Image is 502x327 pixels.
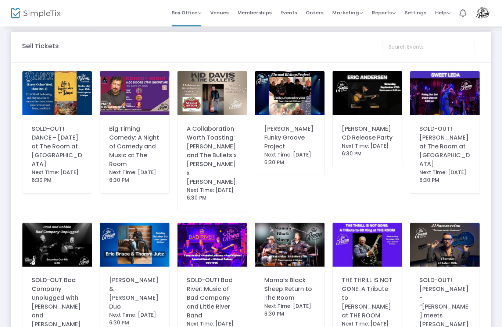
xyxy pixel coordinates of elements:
[333,223,402,267] img: BBKingOct152025.jpg
[187,276,238,320] div: SOLD-OUT! Bad River: Music of Bad Company and Little River Band
[22,41,59,51] m-panel-title: Sell Tickets
[109,125,160,169] div: Big Timing Comedy: A Night of Comedy and Music at The Room
[187,125,238,187] div: A Collaboration Worth Toasting: [PERSON_NAME] and The Bullets x [PERSON_NAME] x [PERSON_NAME]
[109,276,160,312] div: [PERSON_NAME] & [PERSON_NAME] Duo
[100,223,169,267] img: EricBraceThommJutzOct52025.jpg
[22,71,92,116] img: CopyofDANCESept172025.jpg
[410,71,480,116] img: SweetLedaOctober32025.jpg
[264,125,315,151] div: [PERSON_NAME] Funky Groove Project
[410,223,480,267] img: JJSansaverinoOct1620251.jpg
[419,125,470,169] div: SOLD-OUT! [PERSON_NAME] at The Room at [GEOGRAPHIC_DATA]
[109,312,160,327] div: Next Time: [DATE] 6:30 PM
[187,187,238,202] div: Next Time: [DATE] 6:30 PM
[100,71,169,116] img: BigTimingComedySeptember192025.jpg
[178,71,247,116] img: KidDavisandTheBullets.jpg
[372,9,396,16] span: Reports
[333,71,402,116] img: EricAndersenSeptember272025.jpg
[32,169,83,184] div: Next Time: [DATE] 6:30 PM
[264,276,315,303] div: Mama’s Black Sheep Return to The Room
[178,223,247,267] img: BadRiverOct10th.png
[342,143,393,158] div: Next Time: [DATE] 6:30 PM
[306,3,323,22] span: Orders
[32,125,83,169] div: SOLD-OUT! DANCE - [DATE] at The Room at [GEOGRAPHIC_DATA]
[435,9,451,16] span: Help
[172,9,201,16] span: Box Office
[264,151,315,167] div: Next Time: [DATE] 6:30 PM
[332,9,363,16] span: Marketing
[280,3,297,22] span: Events
[109,169,160,184] div: Next Time: [DATE] 6:30 PM
[237,3,272,22] span: Memberships
[383,40,474,54] input: Search Events
[210,3,229,22] span: Venues
[342,125,393,143] div: [PERSON_NAME] CD Release Party
[22,223,92,267] img: PaulRobbie114.png
[419,169,470,184] div: Next Time: [DATE] 6:30 PM
[264,303,315,318] div: Next Time: [DATE] 6:30 PM
[342,276,393,320] div: THE THRILL IS NOT GONE: A Tribute to [PERSON_NAME] at THE ROOM
[405,3,426,22] span: Settings
[255,71,324,116] img: ElwoodBishopSeptember2620251.jpg
[255,223,324,267] img: MamasBlacksheepOctober112025.jpg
